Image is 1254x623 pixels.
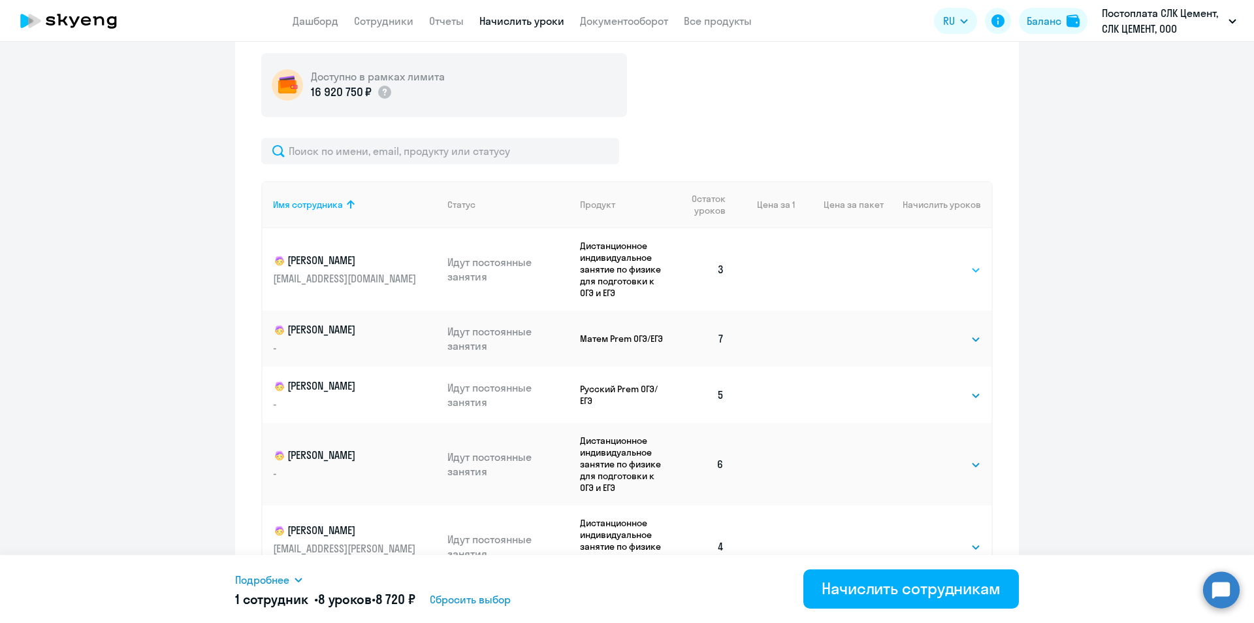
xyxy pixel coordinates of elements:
p: Русский Prem ОГЭ/ЕГЭ [580,383,668,407]
p: [PERSON_NAME] [273,253,419,269]
p: [EMAIL_ADDRESS][PERSON_NAME][DOMAIN_NAME] [273,541,419,570]
button: Балансbalance [1019,8,1087,34]
p: Идут постоянные занятия [447,380,570,409]
p: Идут постоянные занятия [447,255,570,284]
p: - [273,341,419,355]
div: Начислить сотрудникам [822,578,1001,599]
p: 16 920 750 ₽ [311,84,372,101]
span: Сбросить выбор [430,592,511,607]
p: Дистанционное индивидуальное занятие по физике для подготовки к ОГЭ и ЕГЭ [580,435,668,494]
p: Идут постоянные занятия [447,532,570,561]
td: 5 [668,367,735,423]
p: [PERSON_NAME] [273,379,419,394]
img: child [273,380,286,393]
div: Статус [447,199,475,210]
img: wallet-circle.png [272,69,303,101]
p: Дистанционное индивидуальное занятие по физике для подготовки к ОГЭ и ЕГЭ [580,517,668,576]
div: Продукт [580,199,615,210]
div: Имя сотрудника [273,199,343,210]
h5: 1 сотрудник • • [235,590,415,609]
span: Подробнее [235,572,289,588]
span: Остаток уроков [679,193,725,216]
a: Все продукты [684,14,752,27]
a: child[PERSON_NAME]- [273,322,437,355]
a: child[PERSON_NAME]- [273,379,437,411]
p: Идут постоянные занятия [447,450,570,479]
th: Цена за 1 [735,181,795,228]
a: Отчеты [429,14,464,27]
td: 4 [668,505,735,588]
span: 8 720 ₽ [376,591,415,607]
p: [PERSON_NAME] [273,322,419,338]
p: [PERSON_NAME] [273,523,419,539]
img: child [273,449,286,462]
p: Идут постоянные занятия [447,324,570,353]
a: Сотрудники [354,14,413,27]
a: child[PERSON_NAME][EMAIL_ADDRESS][DOMAIN_NAME] [273,253,437,286]
p: Постоплата СЛК Цемент, СЛК ЦЕМЕНТ, ООО [1102,5,1223,37]
p: - [273,397,419,411]
p: Дистанционное индивидуальное занятие по физике для подготовки к ОГЭ и ЕГЭ [580,240,668,299]
a: Дашборд [293,14,338,27]
h5: Доступно в рамках лимита [311,69,445,84]
th: Цена за пакет [795,181,884,228]
img: balance [1067,14,1080,27]
button: RU [934,8,977,34]
div: Баланс [1027,13,1061,29]
div: Остаток уроков [679,193,735,216]
td: 3 [668,228,735,311]
a: Начислить уроки [479,14,564,27]
button: Начислить сотрудникам [803,569,1019,609]
div: Статус [447,199,570,210]
button: Постоплата СЛК Цемент, СЛК ЦЕМЕНТ, ООО [1095,5,1243,37]
div: Продукт [580,199,668,210]
th: Начислить уроков [884,181,991,228]
p: Матем Prem ОГЭ/ЕГЭ [580,333,668,345]
img: child [273,254,286,267]
span: RU [943,13,955,29]
p: [PERSON_NAME] [273,448,419,463]
td: 6 [668,423,735,505]
img: child [273,324,286,337]
p: - [273,466,419,480]
p: [EMAIL_ADDRESS][DOMAIN_NAME] [273,271,419,286]
td: 7 [668,311,735,367]
div: Имя сотрудника [273,199,437,210]
span: 8 уроков [318,591,372,607]
a: child[PERSON_NAME][EMAIL_ADDRESS][PERSON_NAME][DOMAIN_NAME] [273,523,437,570]
input: Поиск по имени, email, продукту или статусу [261,138,619,164]
a: child[PERSON_NAME]- [273,448,437,480]
img: child [273,524,286,537]
a: Документооборот [580,14,668,27]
